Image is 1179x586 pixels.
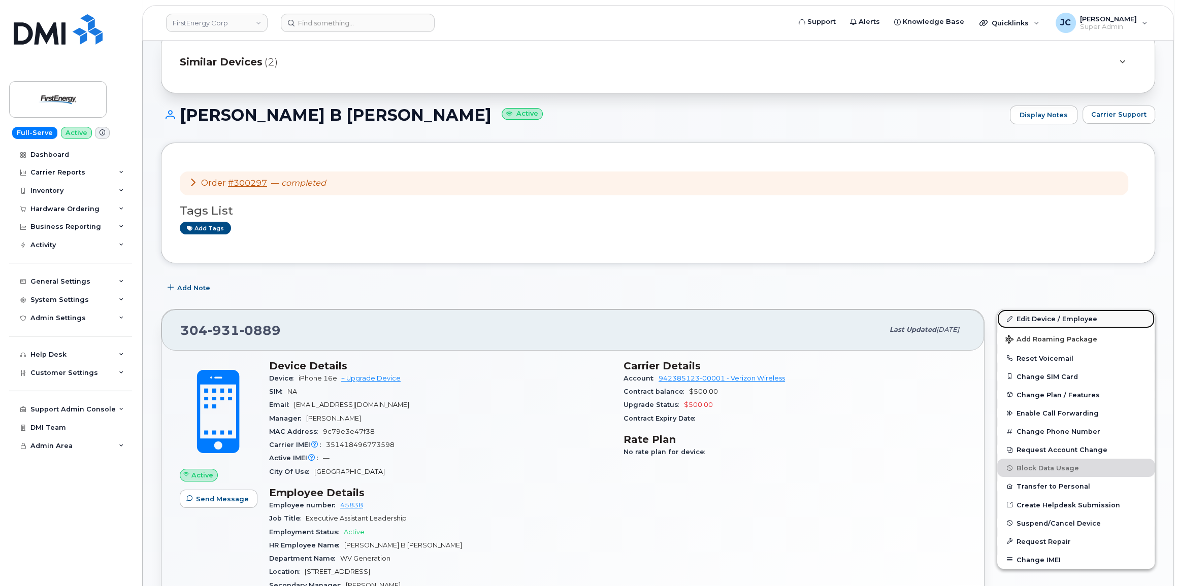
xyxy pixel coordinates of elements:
[306,514,407,522] span: Executive Assistant Leadership
[1135,542,1171,578] iframe: Messenger Launcher
[1017,519,1101,527] span: Suspend/Cancel Device
[166,14,268,32] a: FirstEnergy Corp
[269,528,344,536] span: Employment Status
[859,17,880,27] span: Alerts
[624,401,684,408] span: Upgrade Status
[997,532,1155,550] button: Request Repair
[323,454,330,462] span: —
[299,374,337,382] span: iPhone 16e
[992,19,1029,27] span: Quicklinks
[1060,17,1071,29] span: JC
[271,178,326,188] span: —
[807,17,836,27] span: Support
[997,404,1155,422] button: Enable Call Forwarding
[269,541,344,549] span: HR Employee Name
[180,222,231,234] a: Add tags
[624,448,710,456] span: No rate plan for device
[792,12,843,32] a: Support
[180,55,263,70] span: Similar Devices
[344,541,462,549] span: [PERSON_NAME] B [PERSON_NAME]
[1049,13,1155,33] div: Jene Cook
[340,555,390,562] span: WV Generation
[624,433,966,445] h3: Rate Plan
[208,323,240,338] span: 931
[269,360,611,372] h3: Device Details
[624,360,966,372] h3: Carrier Details
[287,388,297,395] span: NA
[624,374,659,382] span: Account
[344,528,365,536] span: Active
[269,568,305,575] span: Location
[1005,335,1097,345] span: Add Roaming Package
[269,454,323,462] span: Active IMEI
[269,415,306,422] span: Manager
[269,468,314,475] span: City Of Use
[997,349,1155,367] button: Reset Voicemail
[997,386,1155,404] button: Change Plan / Features
[269,501,340,509] span: Employee number
[180,490,257,508] button: Send Message
[624,388,689,395] span: Contract balance
[997,328,1155,349] button: Add Roaming Package
[903,17,964,27] span: Knowledge Base
[890,326,936,333] span: Last updated
[972,13,1046,33] div: Quicklinks
[1017,391,1100,398] span: Change Plan / Features
[269,487,611,499] h3: Employee Details
[689,388,718,395] span: $500.00
[269,401,294,408] span: Email
[323,428,375,435] span: 9c79e3e47f38
[1091,110,1147,119] span: Carrier Support
[326,441,395,449] span: 351418496773598
[1080,15,1137,23] span: [PERSON_NAME]
[502,108,543,120] small: Active
[997,459,1155,477] button: Block Data Usage
[180,323,281,338] span: 304
[294,401,409,408] span: [EMAIL_ADDRESS][DOMAIN_NAME]
[269,555,340,562] span: Department Name
[201,178,226,188] span: Order
[306,415,361,422] span: [PERSON_NAME]
[997,514,1155,532] button: Suspend/Cancel Device
[240,323,281,338] span: 0889
[161,279,219,297] button: Add Note
[997,422,1155,440] button: Change Phone Number
[269,441,326,449] span: Carrier IMEI
[265,55,278,70] span: (2)
[997,440,1155,459] button: Request Account Change
[228,178,267,188] a: #300297
[659,374,785,382] a: 942385123-00001 - Verizon Wireless
[161,106,1005,124] h1: [PERSON_NAME] B [PERSON_NAME]
[1083,106,1155,124] button: Carrier Support
[305,568,370,575] span: [STREET_ADDRESS]
[314,468,385,475] span: [GEOGRAPHIC_DATA]
[997,550,1155,569] button: Change IMEI
[340,501,363,509] a: 45838
[1017,409,1099,417] span: Enable Call Forwarding
[180,204,1136,217] h3: Tags List
[997,496,1155,514] a: Create Helpdesk Submission
[281,14,435,32] input: Find something...
[843,12,887,32] a: Alerts
[269,514,306,522] span: Job Title
[1080,23,1137,31] span: Super Admin
[196,494,249,504] span: Send Message
[269,388,287,395] span: SIM
[177,283,210,293] span: Add Note
[1010,106,1077,125] a: Display Notes
[269,374,299,382] span: Device
[684,401,713,408] span: $500.00
[191,470,213,480] span: Active
[269,428,323,435] span: MAC Address
[997,309,1155,328] a: Edit Device / Employee
[997,367,1155,386] button: Change SIM Card
[997,477,1155,495] button: Transfer to Personal
[281,178,326,188] em: completed
[887,12,971,32] a: Knowledge Base
[936,326,959,333] span: [DATE]
[341,374,401,382] a: + Upgrade Device
[624,415,700,422] span: Contract Expiry Date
